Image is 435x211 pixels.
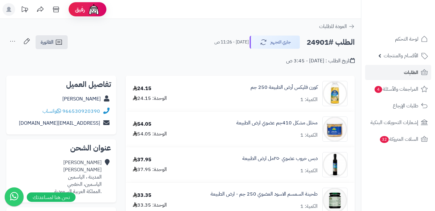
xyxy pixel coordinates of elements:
a: الطلبات [365,65,431,80]
span: 4 [375,86,382,93]
a: واتساب [42,107,61,115]
a: المراجعات والأسئلة4 [365,82,431,97]
div: الوحدة: 24.15 [133,95,167,102]
div: 37.95 [133,156,151,163]
h2: تفاصيل العميل [11,81,111,88]
h2: الطلب #24901 [307,36,355,49]
span: 32 [380,136,389,143]
div: 33.35 [133,192,151,199]
small: [DATE] - 11:26 ص [214,39,249,45]
a: الفاتورة [36,35,68,49]
a: العودة للطلبات [319,23,355,30]
span: رفيق [75,6,85,13]
a: دبس خروب عضوي ٢٥٠مل ارض الطبيعة [242,155,318,162]
span: الأقسام والمنتجات [384,51,418,60]
div: 54.05 [133,121,151,128]
h2: عنوان الشحن [11,144,111,152]
div: الكمية: 1 [300,132,318,139]
a: إشعارات التحويلات البنكية [365,115,431,130]
img: 1655724658-raw-veg._1-90x90.jpg [323,117,347,142]
a: لوحة التحكم [365,31,431,47]
span: الفاتورة [41,38,54,46]
span: لوحة التحكم [395,35,418,43]
button: جاري التجهيز [250,36,300,49]
a: طلبات الإرجاع [365,98,431,113]
div: 24.15 [133,85,151,92]
div: الكمية: 1 [300,96,318,103]
img: 1685910006-carob_syrup_1-90x90.jpg [323,152,347,177]
span: الطلبات [404,68,418,77]
div: تاريخ الطلب : [DATE] - 3:45 ص [286,57,355,65]
a: طحينة السمسم الاسود العضوي 250 جم - ارض الطبيعة [211,191,318,198]
a: مخلل مشكل 410جم عضوي ارض الطبيعة [236,119,318,127]
div: الكمية: 1 [300,167,318,174]
a: السلات المتروكة32 [365,132,431,147]
a: [EMAIL_ADDRESS][DOMAIN_NAME] [19,119,100,127]
img: ai-face.png [88,3,100,16]
div: الوحدة: 54.05 [133,130,167,138]
a: كورن فليكس أرض الطبيعة 250 جم [251,84,318,91]
a: [PERSON_NAME] [62,95,101,103]
span: المراجعات والأسئلة [374,85,418,94]
span: طلبات الإرجاع [393,101,418,110]
div: الوحدة: 33.35 [133,202,167,209]
div: الكمية: 1 [300,203,318,210]
a: 966530920390 [62,107,100,115]
span: إشعارات التحويلات البنكية [370,118,418,127]
div: الوحدة: 37.95 [133,166,167,173]
span: العودة للطلبات [319,23,347,30]
div: [PERSON_NAME] [PERSON_NAME] المدينة ، الياسمين الياسمين، الخفجي .المملكة العربية السعودية [54,159,102,195]
img: Corn-Flakes.jpg.320x400_q95_upscale-True-90x90.jpg [323,81,347,106]
a: تحديثات المنصة [17,3,32,17]
span: السلات المتروكة [379,135,418,144]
